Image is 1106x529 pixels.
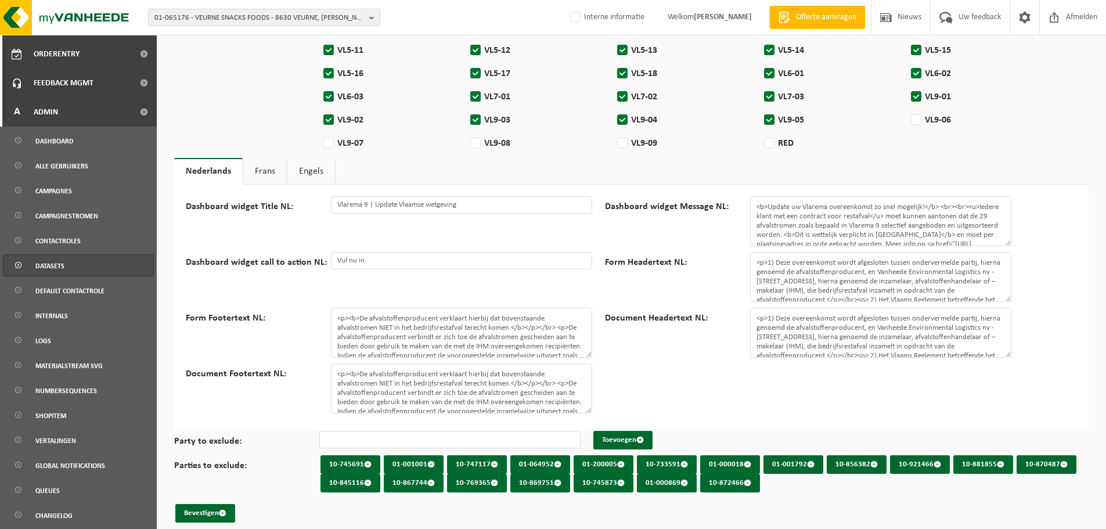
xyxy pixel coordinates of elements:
button: 01-000869 [637,474,697,492]
label: VL6-01 [762,65,907,82]
span: 10-769365 [456,479,491,487]
label: Dashboard widget Message NL: [605,202,750,246]
button: Bevestigen [175,504,235,523]
label: Document Footertext NL: [186,369,331,413]
span: default contactrole [35,280,105,302]
a: Shopitem [3,404,154,426]
label: VL7-03 [762,88,907,106]
button: 10-921466 [890,455,950,474]
span: 01-001792 [772,460,807,468]
button: Toevoegen [593,431,653,449]
label: VL5-18 [615,65,760,82]
span: 01-001001 [392,460,427,468]
textarea: <b>Update uw Vlarema overeenkomst zo snel mogelijk!</b> <br><br><u>Iedere klant met een contract ... [750,196,1011,246]
label: VL7-01 [468,88,613,106]
span: 10-872466 [709,479,744,487]
label: Document Headertext NL: [605,314,750,358]
a: default contactrole [3,279,154,301]
a: Offerte aanvragen [769,6,865,29]
button: 10-870487 [1017,455,1076,474]
textarea: <p><b>De afvalstoffenproducent verklaart hierbij dat bovenstaande afvalstromen NIET in het bedrij... [331,308,592,358]
button: 10-869751 [510,474,570,492]
button: 10-856382 [827,455,887,474]
a: Global notifications [3,454,154,476]
label: VL9-07 [321,135,466,152]
button: 01-001792 [763,455,823,474]
span: 01-065176 - VEURNE SNACKS FOODS - 8630 VEURNE, [PERSON_NAME] I-LAAN 33 [154,9,365,27]
button: 10-845116 [320,474,380,492]
label: VL9-05 [762,111,907,129]
a: Alle gebruikers [3,154,154,177]
label: VL9-06 [909,111,1054,129]
a: Campagnestromen [3,204,154,226]
label: Dashboard widget Title NL: [186,202,331,214]
textarea: <p>1) Deze overeenkomst wordt afgesloten tussen ondervermelde partij, hierna genoemd de afvalstof... [750,252,1011,302]
button: 01-200005 [574,455,633,474]
span: 10-845116 [329,479,364,487]
span: 10-867744 [392,479,427,487]
span: Offerte aanvragen [793,12,859,23]
button: 10-872466 [700,474,760,492]
button: 10-867744 [384,474,444,492]
button: 10-745691 [320,455,380,474]
span: 01-000018 [709,460,744,468]
span: Vertalingen [35,430,76,452]
a: Contactroles [3,229,154,251]
a: Nederlands [174,158,243,185]
button: 01-001001 [384,455,444,474]
span: 10-745691 [329,460,364,468]
span: 10-881855 [962,460,997,468]
a: Campagnes [3,179,154,201]
span: Datasets [35,255,64,277]
a: Internals [3,304,154,326]
label: VL6-02 [909,65,1054,82]
a: Dashboard [3,129,154,152]
span: Dashboard [35,130,74,152]
label: Interne informatie [568,9,644,26]
span: 01-064952 [519,460,554,468]
span: Numbersequences [35,380,97,402]
label: Form Footertext NL: [186,314,331,358]
a: Numbersequences [3,379,154,401]
strong: [PERSON_NAME] [694,13,752,21]
span: 10-745873 [582,479,617,487]
button: 01-000018 [700,455,760,474]
a: Frans [243,158,287,185]
button: 10-745873 [574,474,633,492]
span: Logs [35,330,51,352]
span: Campagnestromen [35,205,98,227]
span: 10-856382 [835,460,870,468]
label: VL5-13 [615,42,760,59]
span: Alle gebruikers [35,155,88,177]
label: VL9-08 [468,135,613,152]
span: Admin [34,98,58,127]
span: Orderentry Goedkeuring [34,39,131,69]
button: 10-733591 [637,455,697,474]
button: 01-065176 - VEURNE SNACKS FOODS - 8630 VEURNE, [PERSON_NAME] I-LAAN 33 [148,9,380,26]
label: Form Headertext NL: [605,258,750,302]
a: Vertalingen [3,429,154,451]
a: Datasets [3,254,154,276]
span: Materialstream SVG [35,355,103,377]
span: 10-747117 [456,460,491,468]
textarea: <p><b>De afvalstoffenproducent verklaart hierbij dat bovenstaande afvalstromen NIET in het bedrij... [331,364,592,413]
span: 10-869751 [519,479,554,487]
span: 10-870487 [1025,460,1060,468]
label: VL7-02 [615,88,760,106]
a: Changelog [3,504,154,526]
span: Queues [35,480,60,502]
label: VL5-17 [468,65,613,82]
label: RED [762,135,907,152]
button: 10-747117 [447,455,507,474]
a: Queues [3,479,154,501]
label: VL9-04 [615,111,760,129]
label: Party to exclude: [174,437,319,449]
label: Dashboard widget call to action NL: [186,258,331,269]
span: Feedback MGMT [34,69,93,98]
button: 10-881855 [953,455,1013,474]
label: VL5-14 [762,42,907,59]
span: Global notifications [35,455,105,477]
a: Logs [3,329,154,351]
label: VL5-15 [909,42,1054,59]
a: Engels [287,158,335,185]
